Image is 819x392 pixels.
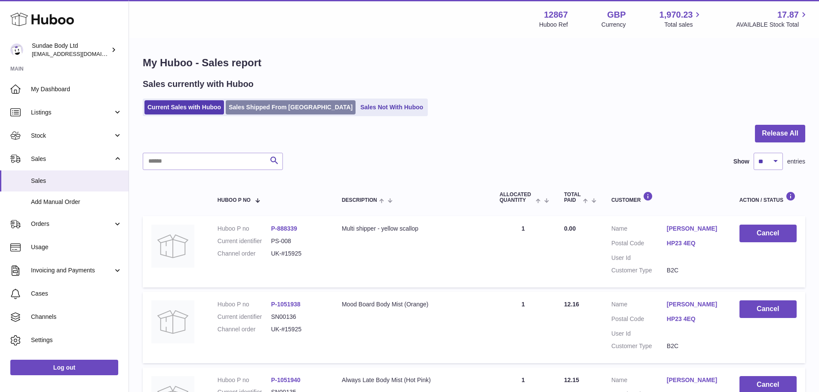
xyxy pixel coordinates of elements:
[736,9,809,29] a: 17.87 AVAILABLE Stock Total
[218,313,271,321] dt: Current identifier
[667,376,722,384] a: [PERSON_NAME]
[218,376,271,384] dt: Huboo P no
[659,9,703,29] a: 1,970.23 Total sales
[271,301,301,308] a: P-1051938
[664,21,702,29] span: Total sales
[611,225,667,235] dt: Name
[31,266,113,275] span: Invoicing and Payments
[226,100,356,114] a: Sales Shipped From [GEOGRAPHIC_DATA]
[667,225,722,233] a: [PERSON_NAME]
[143,78,254,90] h2: Sales currently with Huboo
[733,157,749,166] label: Show
[271,313,325,321] dd: SN00136
[144,100,224,114] a: Current Sales with Huboo
[739,191,797,203] div: Action / Status
[218,237,271,245] dt: Current identifier
[667,266,722,275] dd: B2C
[659,9,693,21] span: 1,970.23
[611,254,667,262] dt: User Id
[564,301,579,308] span: 12.16
[607,9,626,21] strong: GBP
[342,376,482,384] div: Always Late Body Mist (Hot Pink)
[611,330,667,338] dt: User Id
[218,250,271,258] dt: Channel order
[31,132,113,140] span: Stock
[739,300,797,318] button: Cancel
[544,9,568,21] strong: 12867
[32,50,126,57] span: [EMAIL_ADDRESS][DOMAIN_NAME]
[491,216,555,287] td: 1
[31,198,122,206] span: Add Manual Order
[10,360,118,375] a: Log out
[611,342,667,350] dt: Customer Type
[500,192,534,203] span: ALLOCATED Quantity
[218,225,271,233] dt: Huboo P no
[564,192,581,203] span: Total paid
[736,21,809,29] span: AVAILABLE Stock Total
[31,177,122,185] span: Sales
[667,239,722,247] a: HP23 4EQ
[601,21,626,29] div: Currency
[611,376,667,386] dt: Name
[271,225,297,232] a: P-888339
[667,342,722,350] dd: B2C
[218,325,271,333] dt: Channel order
[10,43,23,56] img: internalAdmin-12867@internal.huboo.com
[143,56,805,70] h1: My Huboo - Sales report
[342,225,482,233] div: Multi shipper - yellow scallop
[667,300,722,309] a: [PERSON_NAME]
[611,266,667,275] dt: Customer Type
[271,377,301,383] a: P-1051940
[564,377,579,383] span: 12.15
[342,300,482,309] div: Mood Board Body Mist (Orange)
[777,9,799,21] span: 17.87
[32,42,109,58] div: Sundae Body Ltd
[755,125,805,142] button: Release All
[271,250,325,258] dd: UK-#15925
[31,336,122,344] span: Settings
[342,198,377,203] span: Description
[218,198,251,203] span: Huboo P no
[31,243,122,251] span: Usage
[31,290,122,298] span: Cases
[151,300,194,343] img: no-photo.jpg
[271,237,325,245] dd: PS-008
[218,300,271,309] dt: Huboo P no
[271,325,325,333] dd: UK-#15925
[31,155,113,163] span: Sales
[491,292,555,363] td: 1
[611,300,667,311] dt: Name
[357,100,426,114] a: Sales Not With Huboo
[539,21,568,29] div: Huboo Ref
[739,225,797,242] button: Cancel
[31,313,122,321] span: Channels
[611,239,667,250] dt: Postal Code
[31,108,113,117] span: Listings
[564,225,576,232] span: 0.00
[31,85,122,93] span: My Dashboard
[667,315,722,323] a: HP23 4EQ
[611,315,667,325] dt: Postal Code
[31,220,113,228] span: Orders
[787,157,805,166] span: entries
[611,191,722,203] div: Customer
[151,225,194,268] img: no-photo.jpg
